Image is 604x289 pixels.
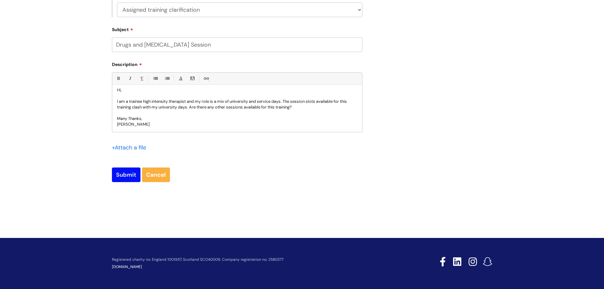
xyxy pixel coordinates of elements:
[112,60,362,67] label: Description
[112,144,115,151] span: +
[112,264,142,269] a: [DOMAIN_NAME]
[163,75,171,82] a: 1. Ordered List (Ctrl-Shift-8)
[138,75,146,82] a: Underline(Ctrl-U)
[112,142,150,153] div: Attach a file
[117,99,357,110] p: I am a trainee high intensity therapist and my role is a mix of university and service days. The ...
[117,87,357,93] p: Hi,
[117,116,357,122] p: Many Thanks,
[112,167,140,182] input: Submit
[202,75,210,82] a: Link
[126,75,134,82] a: Italic (Ctrl-I)
[188,75,196,82] a: Back Color
[114,75,122,82] a: Bold (Ctrl-B)
[142,167,170,182] a: Cancel
[151,75,159,82] a: • Unordered List (Ctrl-Shift-7)
[112,258,395,262] p: Registered charity no. England 1001957, Scotland SCO40009. Company registration no. 2580377
[117,122,357,127] p: [PERSON_NAME]
[112,25,362,32] label: Subject
[177,75,185,82] a: Font Color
